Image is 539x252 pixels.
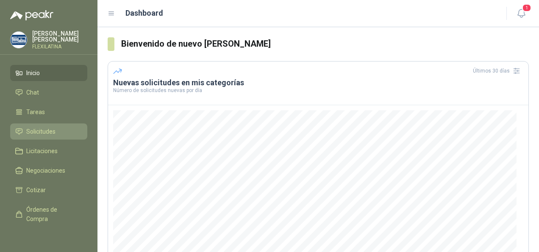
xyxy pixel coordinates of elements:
[10,182,87,198] a: Cotizar
[32,31,87,42] p: [PERSON_NAME] [PERSON_NAME]
[26,68,40,78] span: Inicio
[10,143,87,159] a: Licitaciones
[32,44,87,49] p: FLEXILATINA
[26,146,58,156] span: Licitaciones
[26,107,45,117] span: Tareas
[473,64,523,78] div: Últimos 30 días
[26,88,39,97] span: Chat
[10,104,87,120] a: Tareas
[10,123,87,140] a: Solicitudes
[11,32,27,48] img: Company Logo
[113,78,523,88] h3: Nuevas solicitudes en mis categorías
[125,7,163,19] h1: Dashboard
[26,127,56,136] span: Solicitudes
[26,166,65,175] span: Negociaciones
[514,6,529,21] button: 1
[10,162,87,179] a: Negociaciones
[10,84,87,101] a: Chat
[121,37,529,50] h3: Bienvenido de nuevo [PERSON_NAME]
[26,205,79,224] span: Órdenes de Compra
[522,4,531,12] span: 1
[10,65,87,81] a: Inicio
[26,185,46,195] span: Cotizar
[10,202,87,227] a: Órdenes de Compra
[113,88,523,93] p: Número de solicitudes nuevas por día
[10,10,53,20] img: Logo peakr
[10,230,87,246] a: Remisiones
